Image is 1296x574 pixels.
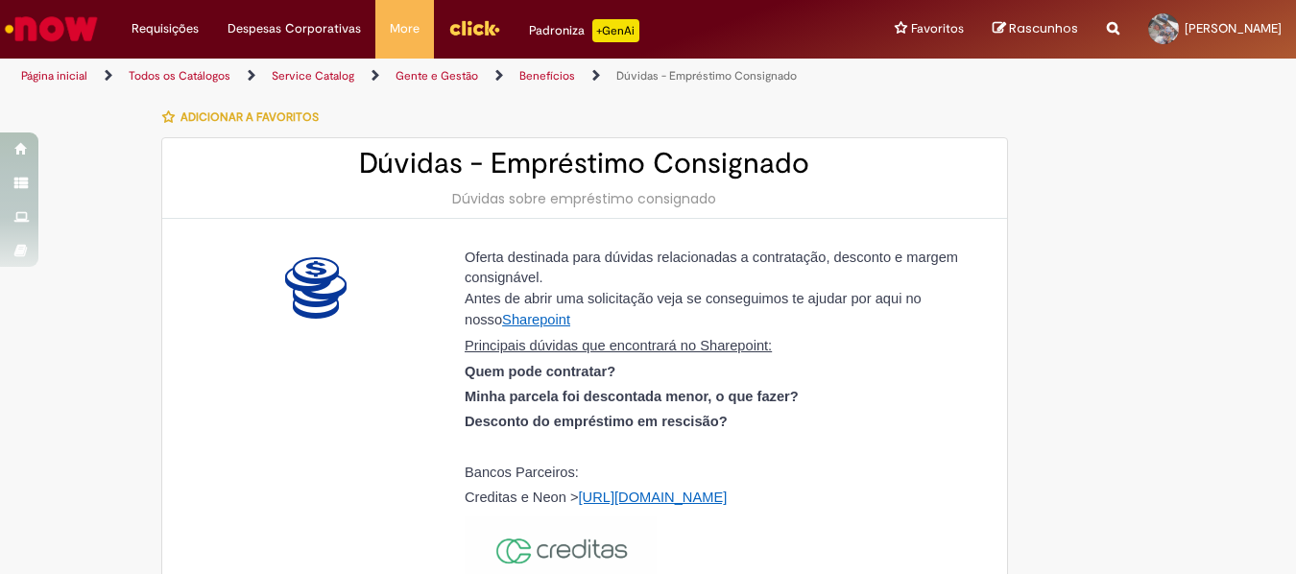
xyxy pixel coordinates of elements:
[228,19,361,38] span: Despesas Corporativas
[465,389,799,404] strong: Minha parcela foi descontada menor, o que fazer?
[502,311,570,327] a: Sharepoint
[129,68,230,84] a: Todos os Catálogos
[161,97,329,137] button: Adicionar a Favoritos
[181,148,988,179] h2: Dúvidas - Empréstimo Consignado
[285,257,347,319] img: Dúvidas - Empréstimo Consignado
[465,364,615,379] strong: Quem pode contratar?
[21,68,87,84] a: Página inicial
[502,312,570,327] span: Sharepoint
[396,68,478,84] a: Gente e Gestão
[1185,20,1282,36] span: [PERSON_NAME]
[465,338,772,353] span: Principais dúvidas que encontrará no Sharepoint:
[911,19,964,38] span: Favoritos
[180,109,319,125] span: Adicionar a Favoritos
[465,250,958,285] span: Oferta destinada para dúvidas relacionadas a contratação, desconto e margem consignável.
[181,189,988,208] div: Dúvidas sobre empréstimo consignado
[465,466,973,481] p: Bancos Parceiros:
[448,13,500,42] img: click_logo_yellow_360x200.png
[465,291,922,328] span: Antes de abrir uma solicitação veja se conseguimos te ajudar por aqui no nosso
[993,20,1078,38] a: Rascunhos
[465,414,728,429] strong: Desconto do empréstimo em rescisão?
[272,68,354,84] a: Service Catalog
[1009,19,1078,37] span: Rascunhos
[465,490,973,506] p: Creditas e Neon >
[132,19,199,38] span: Requisições
[519,68,575,84] a: Benefícios
[14,59,850,94] ul: Trilhas de página
[2,10,101,48] img: ServiceNow
[592,19,639,42] p: +GenAi
[529,19,639,42] div: Padroniza
[579,490,728,505] a: [URL][DOMAIN_NAME]
[390,19,420,38] span: More
[616,68,797,84] a: Dúvidas - Empréstimo Consignado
